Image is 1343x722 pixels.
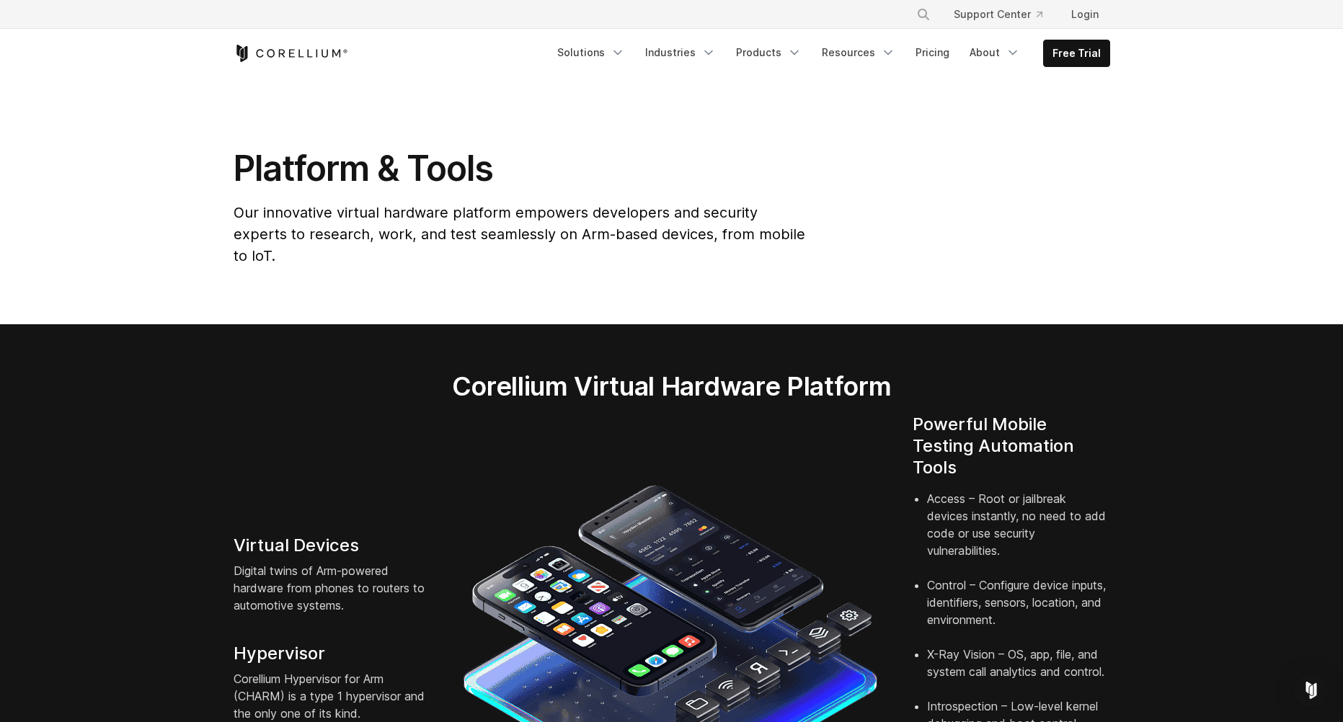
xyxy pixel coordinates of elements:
[234,535,431,556] h4: Virtual Devices
[813,40,904,66] a: Resources
[927,490,1110,576] li: Access – Root or jailbreak devices instantly, no need to add code or use security vulnerabilities.
[549,40,634,66] a: Solutions
[549,40,1110,67] div: Navigation Menu
[234,670,431,722] p: Corellium Hypervisor for Arm (CHARM) is a type 1 hypervisor and the only one of its kind.
[637,40,724,66] a: Industries
[910,1,936,27] button: Search
[234,643,431,664] h4: Hypervisor
[927,576,1110,646] li: Control – Configure device inputs, identifiers, sensors, location, and environment.
[942,1,1054,27] a: Support Center
[234,562,431,614] p: Digital twins of Arm-powered hardware from phones to routers to automotive systems.
[727,40,810,66] a: Products
[384,370,959,402] h2: Corellium Virtual Hardware Platform
[1294,673,1329,708] div: Open Intercom Messenger
[927,646,1110,698] li: X-Ray Vision – OS, app, file, and system call analytics and control.
[899,1,1110,27] div: Navigation Menu
[1044,40,1109,66] a: Free Trial
[234,204,805,264] span: Our innovative virtual hardware platform empowers developers and security experts to research, wo...
[907,40,958,66] a: Pricing
[234,45,348,62] a: Corellium Home
[234,147,808,190] h1: Platform & Tools
[913,414,1110,478] h4: Powerful Mobile Testing Automation Tools
[1060,1,1110,27] a: Login
[961,40,1029,66] a: About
